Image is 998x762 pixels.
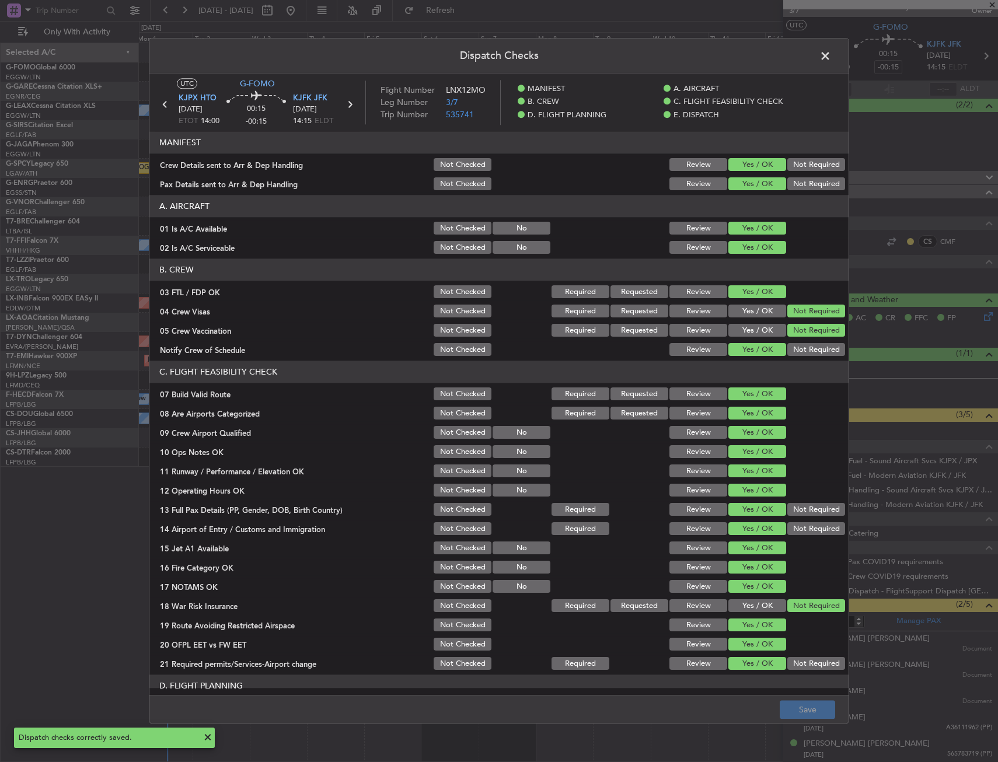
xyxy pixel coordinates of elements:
[787,159,845,172] button: Not Required
[787,344,845,356] button: Not Required
[19,732,197,744] div: Dispatch checks correctly saved.
[728,638,786,651] button: Yes / OK
[728,178,786,191] button: Yes / OK
[728,658,786,670] button: Yes / OK
[728,561,786,574] button: Yes / OK
[728,484,786,497] button: Yes / OK
[728,286,786,299] button: Yes / OK
[728,222,786,235] button: Yes / OK
[728,504,786,516] button: Yes / OK
[787,523,845,536] button: Not Required
[728,159,786,172] button: Yes / OK
[787,324,845,337] button: Not Required
[728,407,786,420] button: Yes / OK
[728,242,786,254] button: Yes / OK
[728,542,786,555] button: Yes / OK
[787,600,845,613] button: Not Required
[728,446,786,459] button: Yes / OK
[728,600,786,613] button: Yes / OK
[728,427,786,439] button: Yes / OK
[728,344,786,356] button: Yes / OK
[787,504,845,516] button: Not Required
[728,388,786,401] button: Yes / OK
[728,324,786,337] button: Yes / OK
[728,305,786,318] button: Yes / OK
[728,465,786,478] button: Yes / OK
[728,523,786,536] button: Yes / OK
[787,658,845,670] button: Not Required
[787,305,845,318] button: Not Required
[787,178,845,191] button: Not Required
[728,619,786,632] button: Yes / OK
[149,39,849,74] header: Dispatch Checks
[728,581,786,593] button: Yes / OK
